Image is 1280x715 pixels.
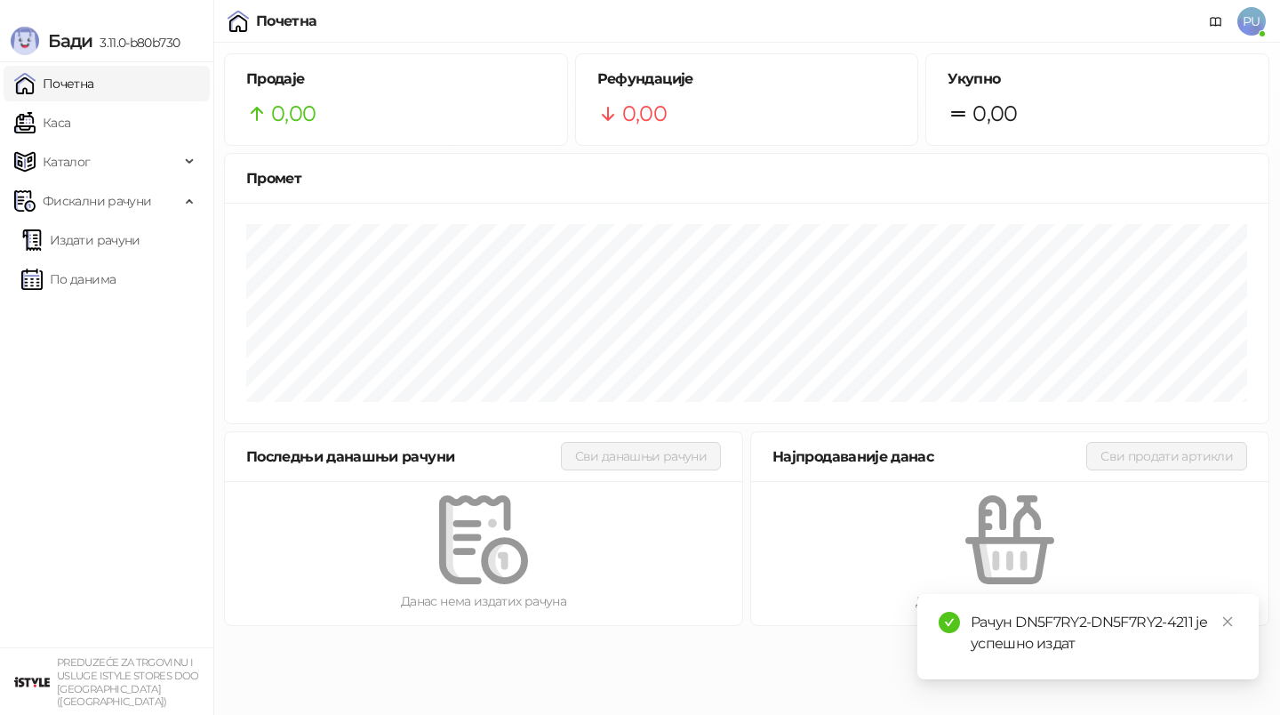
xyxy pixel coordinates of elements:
span: 0,00 [271,97,316,131]
div: Данас нема продатих артикала [780,591,1240,611]
span: 3.11.0-b80b730 [92,35,180,51]
span: 0,00 [622,97,667,131]
span: check-circle [939,612,960,633]
span: Каталог [43,144,91,180]
a: Документација [1202,7,1230,36]
div: Почетна [256,14,317,28]
small: PREDUZEĆE ZA TRGOVINU I USLUGE ISTYLE STORES DOO [GEOGRAPHIC_DATA] ([GEOGRAPHIC_DATA]) [57,656,199,708]
h5: Продаје [246,68,546,90]
h5: Рефундације [597,68,897,90]
a: По данима [21,261,116,297]
a: Close [1218,612,1237,631]
div: Рачун DN5F7RY2-DN5F7RY2-4211 је успешно издат [971,612,1237,655]
div: Данас нема издатих рачуна [253,591,714,611]
span: 0,00 [972,97,1017,131]
span: PU [1237,7,1266,36]
a: Каса [14,105,70,141]
button: Сви данашњи рачуни [561,442,721,470]
span: Фискални рачуни [43,183,151,219]
button: Сви продати артикли [1086,442,1247,470]
img: 64x64-companyLogo-77b92cf4-9946-4f36-9751-bf7bb5fd2c7d.png [14,664,50,700]
h5: Укупно [948,68,1247,90]
a: Издати рачуни [21,222,140,258]
div: Последњи данашњи рачуни [246,446,561,468]
span: Бади [48,30,92,52]
img: Logo [11,27,39,55]
a: Почетна [14,66,94,101]
div: Најпродаваније данас [772,446,1086,468]
span: close [1221,615,1234,628]
div: Промет [246,167,1247,189]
